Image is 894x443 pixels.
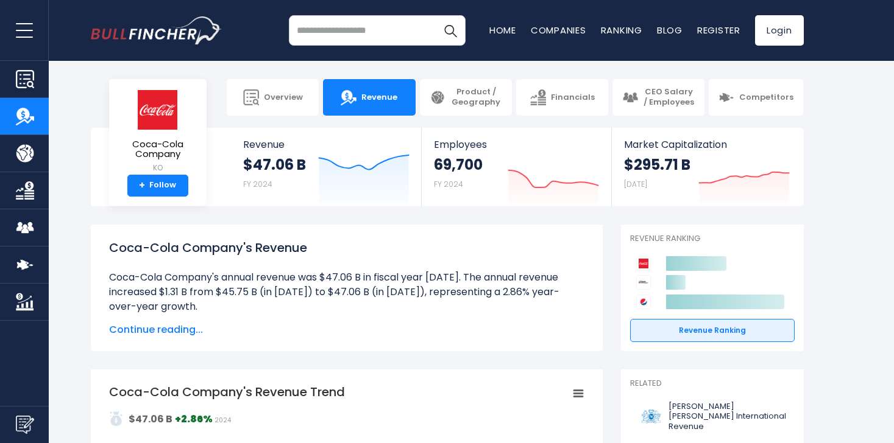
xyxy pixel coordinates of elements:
a: Competitors [709,79,803,116]
span: Continue reading... [109,323,584,337]
strong: 69,700 [434,155,483,174]
img: Keurig Dr Pepper competitors logo [636,275,651,290]
a: [PERSON_NAME] [PERSON_NAME] International Revenue [630,399,795,436]
span: Competitors [739,92,793,103]
small: FY 2024 [434,179,463,189]
img: addasd [109,411,124,426]
img: Coca-Cola Company competitors logo [636,256,651,271]
span: Employees [434,139,599,150]
a: Revenue $47.06 B FY 2024 [231,128,422,206]
span: Revenue [243,139,410,150]
a: Financials [516,79,608,116]
a: Register [697,24,740,37]
strong: $47.06 B [243,155,306,174]
a: Companies [531,24,586,37]
img: PM logo [637,403,665,430]
a: Overview [227,79,319,116]
a: CEO Salary / Employees [612,79,704,116]
a: Ranking [601,24,642,37]
strong: $47.06 B [129,412,172,426]
span: Product / Geography [450,87,502,108]
span: Revenue [361,92,397,103]
span: Market Capitalization [624,139,790,150]
span: Financials [551,92,595,103]
a: +Follow [127,175,188,197]
a: Market Capitalization $295.71 B [DATE] [612,128,802,206]
a: Blog [657,24,683,37]
span: CEO Salary / Employees [643,87,695,108]
span: 2024 [215,416,231,425]
strong: + [139,180,145,191]
img: bullfincher logo [91,16,222,44]
p: Revenue Ranking [630,234,795,244]
button: Search [435,15,466,46]
span: Coca-Cola Company [119,139,197,159]
a: Revenue [323,79,415,116]
small: KO [119,162,197,173]
a: Employees 69,700 FY 2024 [422,128,611,206]
small: FY 2024 [243,179,272,189]
small: [DATE] [624,179,647,189]
a: Revenue Ranking [630,319,795,342]
p: Related [630,378,795,389]
h1: Coca-Cola Company's Revenue [109,239,584,257]
a: Login [755,15,804,46]
strong: $295.71 B [624,155,690,174]
span: Overview [264,92,303,103]
img: PepsiCo competitors logo [636,295,651,309]
strong: +2.86% [175,412,213,426]
a: Home [489,24,516,37]
tspan: Coca-Cola Company's Revenue Trend [109,383,345,400]
a: Product / Geography [420,79,512,116]
a: Coca-Cola Company KO [118,89,197,175]
a: Go to homepage [91,16,222,44]
li: Coca-Cola Company's annual revenue was $47.06 B in fiscal year [DATE]. The annual revenue increas... [109,270,584,314]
